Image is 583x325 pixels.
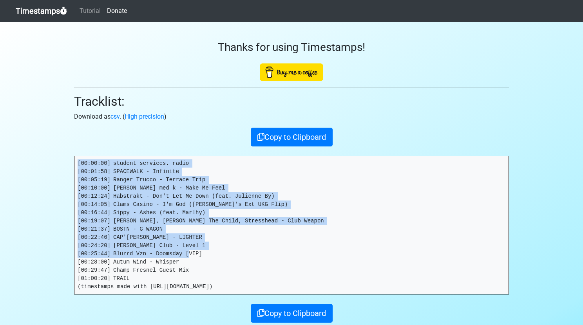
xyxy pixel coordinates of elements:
[74,112,509,121] p: Download as . ( )
[74,156,509,294] pre: [00:00:00] student services. radio [00:01:58] SPACEWALK - Infinite [00:05:19] Ranger Trucco - Ter...
[544,286,574,316] iframe: Drift Widget Chat Controller
[74,94,509,109] h2: Tracklist:
[251,128,333,146] button: Copy to Clipboard
[110,113,119,120] a: csv
[76,3,104,19] a: Tutorial
[74,41,509,54] h3: Thanks for using Timestamps!
[125,113,164,120] a: High precision
[260,63,323,81] img: Buy Me A Coffee
[104,3,130,19] a: Donate
[251,304,333,323] button: Copy to Clipboard
[16,3,67,19] a: Timestamps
